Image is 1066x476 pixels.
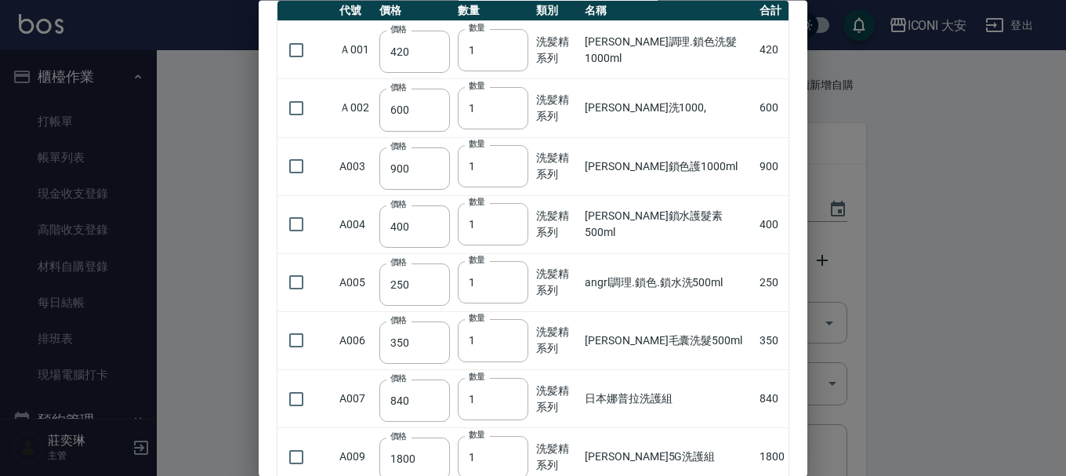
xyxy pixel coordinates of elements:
label: 數量 [469,139,485,151]
th: 數量 [454,2,532,22]
label: 價格 [390,82,407,94]
label: 價格 [390,198,407,210]
label: 價格 [390,314,407,326]
td: 洗髪精系列 [532,196,581,254]
label: 價格 [390,373,407,385]
td: 400 [756,196,789,254]
td: Ａ002 [335,79,375,137]
td: A007 [335,370,375,428]
td: 洗髪精系列 [532,21,581,79]
td: A004 [335,196,375,254]
td: 日本娜普拉洗護組 [581,370,756,428]
label: 數量 [469,197,485,209]
label: 價格 [390,431,407,443]
td: 840 [756,370,789,428]
td: 洗髪精系列 [532,370,581,428]
th: 合計 [756,2,789,22]
td: 900 [756,138,789,196]
th: 名稱 [581,2,756,22]
td: Ａ001 [335,21,375,79]
td: 洗髪精系列 [532,312,581,370]
th: 代號 [335,2,375,22]
td: [PERSON_NAME]洗1000, [581,79,756,137]
td: [PERSON_NAME]毛囊洗髮500ml [581,312,756,370]
label: 數量 [469,429,485,441]
label: 數量 [469,255,485,267]
th: 價格 [375,2,454,22]
label: 價格 [390,24,407,36]
td: [PERSON_NAME]調理.鎖色洗髮1000ml [581,21,756,79]
td: 350 [756,312,789,370]
td: angrl調理.鎖色.鎖水洗500ml [581,254,756,312]
td: A005 [335,254,375,312]
label: 價格 [390,256,407,268]
td: 洗髪精系列 [532,254,581,312]
td: [PERSON_NAME]鎖水護髮素500ml [581,196,756,254]
label: 數量 [469,371,485,383]
th: 類別 [532,2,581,22]
td: A003 [335,138,375,196]
td: 250 [756,254,789,312]
label: 數量 [469,80,485,92]
label: 價格 [390,140,407,152]
td: A006 [335,312,375,370]
label: 數量 [469,313,485,325]
label: 數量 [469,22,485,34]
td: 洗髪精系列 [532,79,581,137]
td: [PERSON_NAME]鎖色護1000ml [581,138,756,196]
td: 420 [756,21,789,79]
td: 600 [756,79,789,137]
td: 洗髪精系列 [532,138,581,196]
